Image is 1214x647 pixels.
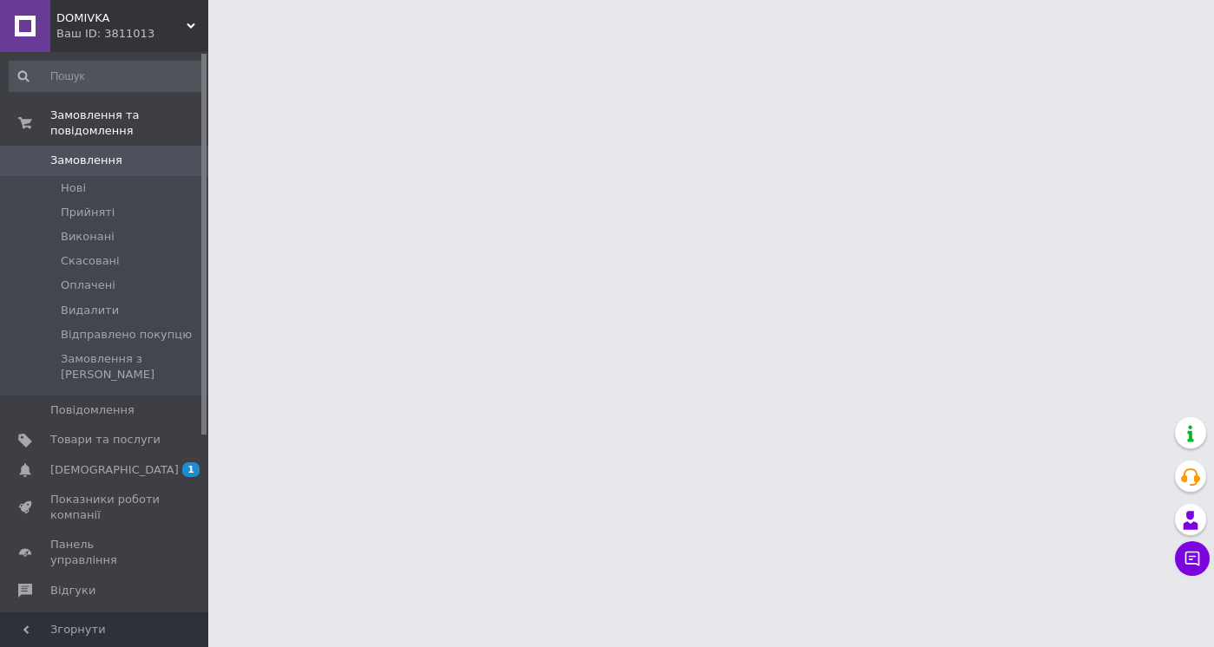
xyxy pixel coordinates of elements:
span: Скасовані [61,253,120,269]
div: Ваш ID: 3811013 [56,26,208,42]
span: DOMIVKA [56,10,187,26]
span: Оплачені [61,278,115,293]
span: Видалити [61,303,119,318]
span: Нові [61,180,86,196]
span: Панель управління [50,537,161,568]
span: [DEMOGRAPHIC_DATA] [50,462,179,478]
span: Відгуки [50,583,95,598]
span: 1 [182,462,200,477]
input: Пошук [9,61,205,92]
span: Виконані [61,229,115,245]
span: Замовлення та повідомлення [50,108,208,139]
button: Чат з покупцем [1175,541,1210,576]
span: Замовлення з [PERSON_NAME] [61,351,203,382]
span: Прийняті [61,205,115,220]
span: Товари та послуги [50,432,161,448]
span: Показники роботи компанії [50,492,161,523]
span: Повідомлення [50,402,135,418]
span: Замовлення [50,153,122,168]
span: Відправлено покупцю [61,327,192,343]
